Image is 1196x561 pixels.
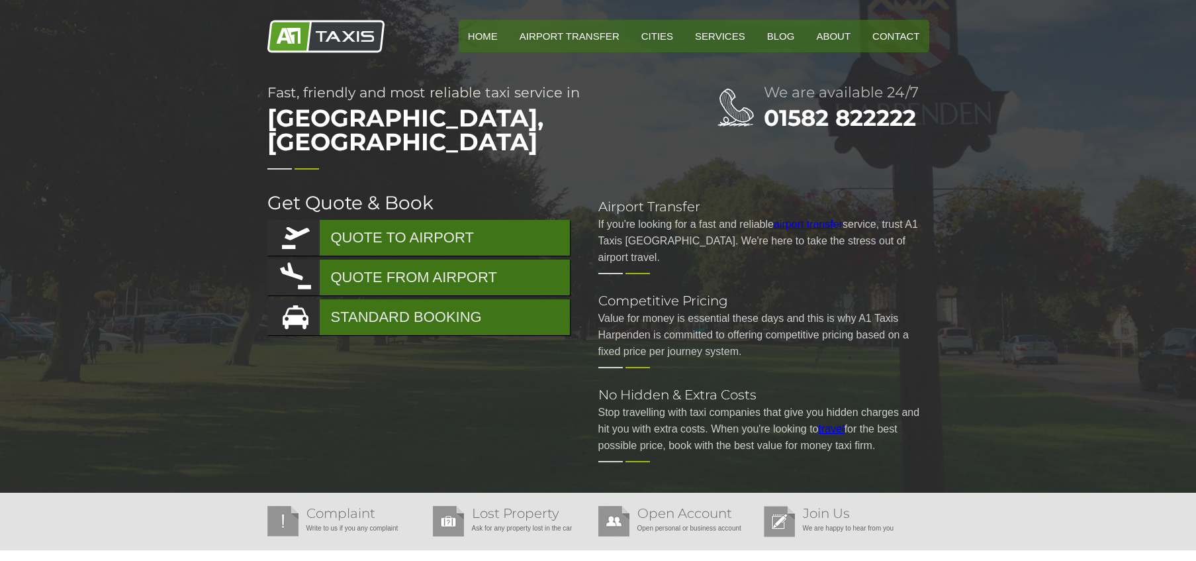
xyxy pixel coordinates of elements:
p: Open personal or business account [598,520,757,536]
span: [GEOGRAPHIC_DATA], [GEOGRAPHIC_DATA] [267,99,665,160]
p: Ask for any property lost in the car [433,520,592,536]
a: Services [686,20,755,52]
a: travel [819,423,845,434]
p: Stop travelling with taxi companies that give you hidden charges and hit you with extra costs. Wh... [598,404,929,454]
h2: We are available 24/7 [764,85,929,100]
a: Airport Transfer [510,20,629,52]
img: Complaint [267,506,299,536]
h1: Fast, friendly and most reliable taxi service in [267,85,665,160]
p: If you're looking for a fast and reliable service, trust A1 Taxis [GEOGRAPHIC_DATA]. We're here t... [598,216,929,266]
img: Lost Property [433,506,464,536]
p: Write to us if you any complaint [267,520,426,536]
a: airport transfer [774,219,843,230]
a: About [807,20,860,52]
a: Open Account [637,505,732,521]
a: QUOTE TO AIRPORT [267,220,570,256]
a: HOME [459,20,507,52]
img: Open Account [598,506,629,536]
img: A1 Taxis [267,20,385,53]
a: QUOTE FROM AIRPORT [267,260,570,295]
a: Complaint [306,505,375,521]
p: Value for money is essential these days and this is why A1 Taxis Harpenden is committed to offeri... [598,310,929,360]
h2: No Hidden & Extra Costs [598,388,929,401]
a: Blog [758,20,804,52]
h2: Competitive Pricing [598,294,929,307]
a: Join Us [803,505,850,521]
a: 01582 822222 [764,104,916,132]
img: Join Us [764,506,795,537]
a: Cities [632,20,682,52]
a: Lost Property [472,505,559,521]
a: Contact [863,20,929,52]
a: STANDARD BOOKING [267,299,570,335]
h2: Get Quote & Book [267,193,572,212]
p: We are happy to hear from you [764,520,923,536]
h2: Airport Transfer [598,200,929,213]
